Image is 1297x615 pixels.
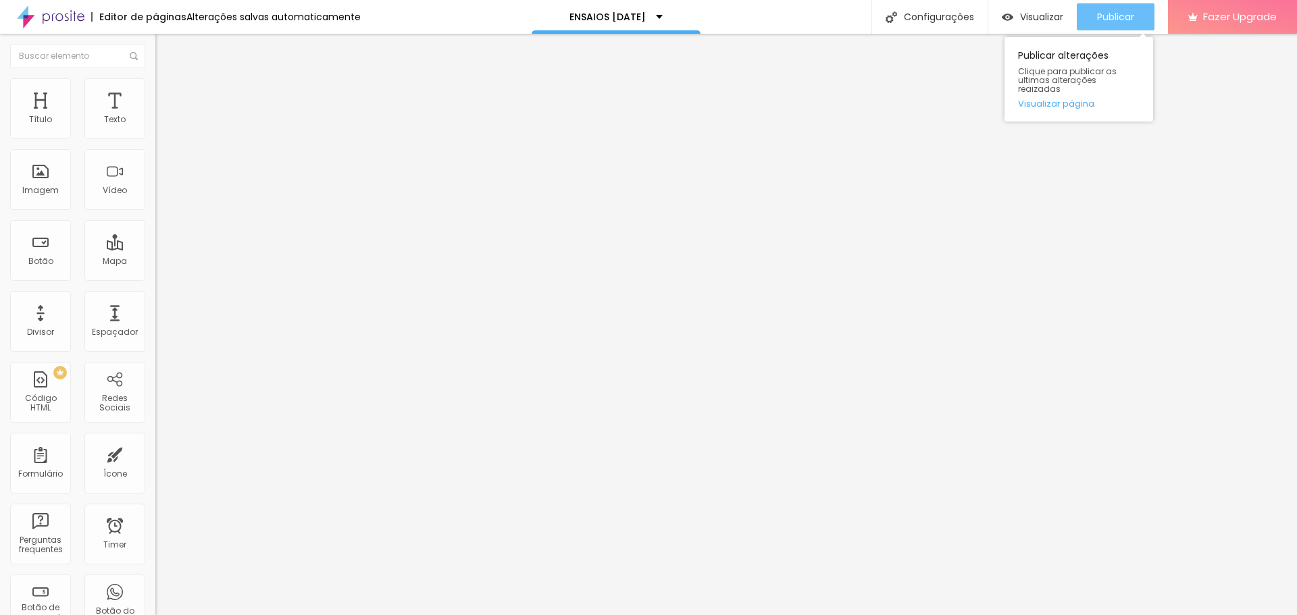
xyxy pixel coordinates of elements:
[103,186,127,195] div: Vídeo
[1018,67,1140,94] span: Clique para publicar as ultimas alterações reaizadas
[91,12,186,22] div: Editor de páginas
[29,115,52,124] div: Título
[92,327,138,337] div: Espaçador
[1097,11,1134,22] span: Publicar
[14,535,67,555] div: Perguntas frequentes
[1203,11,1277,22] span: Fazer Upgrade
[155,34,1297,615] iframe: Editor
[14,394,67,413] div: Código HTML
[104,115,126,124] div: Texto
[28,257,53,266] div: Botão
[27,327,54,337] div: Divisor
[886,11,897,23] img: Icone
[103,257,127,266] div: Mapa
[186,12,361,22] div: Alterações salvas automaticamente
[1018,99,1140,108] a: Visualizar página
[1004,37,1153,122] div: Publicar alterações
[130,52,138,60] img: Icone
[1020,11,1063,22] span: Visualizar
[1077,3,1154,30] button: Publicar
[103,469,127,479] div: Ícone
[10,44,145,68] input: Buscar elemento
[18,469,63,479] div: Formulário
[569,12,646,22] p: ENSAIOS [DATE]
[103,540,126,550] div: Timer
[88,394,141,413] div: Redes Sociais
[988,3,1077,30] button: Visualizar
[1002,11,1013,23] img: view-1.svg
[22,186,59,195] div: Imagem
